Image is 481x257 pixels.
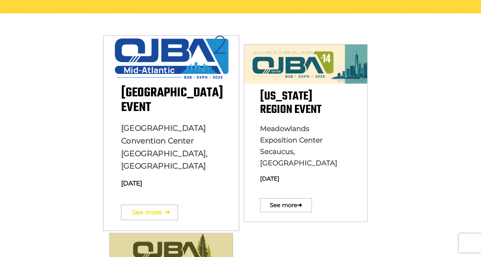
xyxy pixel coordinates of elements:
a: See more➔ [121,205,178,220]
span: Meadowlands Exposition Center Secaucus, [GEOGRAPHIC_DATA] [260,124,337,167]
span: [DATE] [121,179,142,187]
span: ➔ [164,201,170,223]
a: See more➔ [260,198,312,212]
span: [DATE] [260,175,279,182]
span: ➔ [297,195,302,215]
span: [US_STATE] Region Event [260,87,321,119]
span: [GEOGRAPHIC_DATA] Event [121,83,223,117]
span: [GEOGRAPHIC_DATA] Convention Center [GEOGRAPHIC_DATA], [GEOGRAPHIC_DATA] [121,123,208,171]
